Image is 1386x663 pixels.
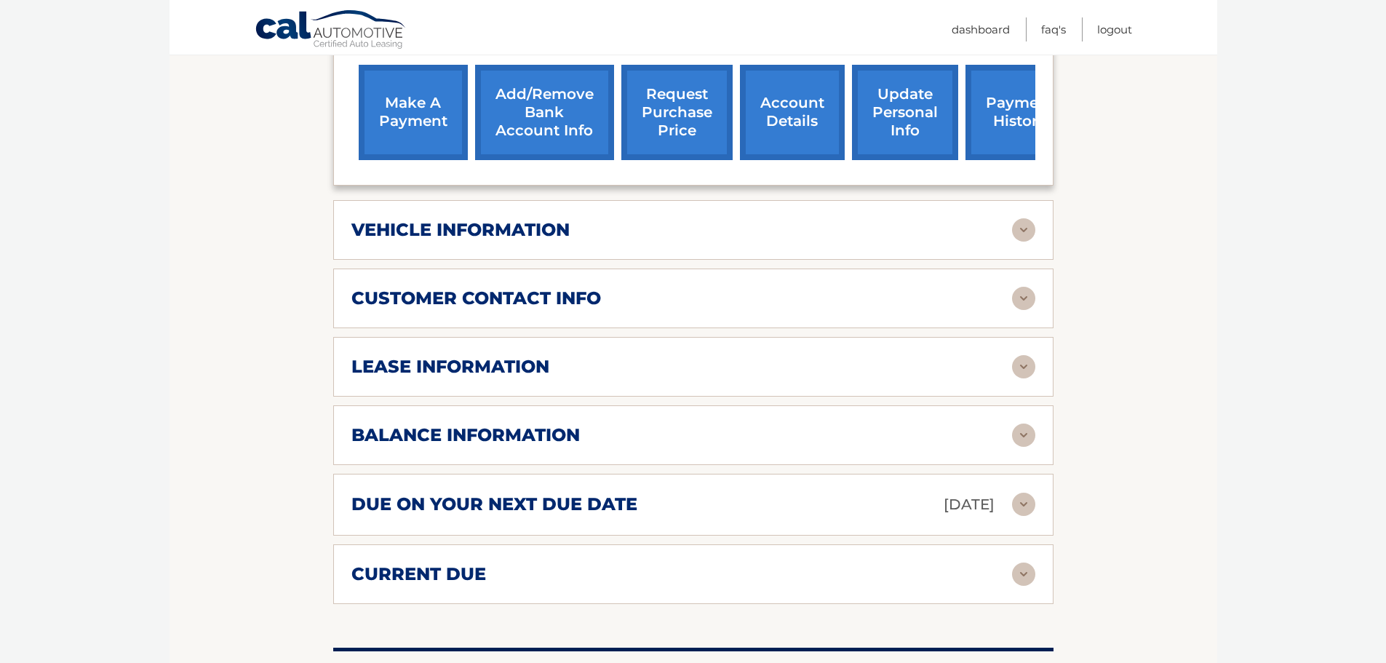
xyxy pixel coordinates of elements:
[852,65,958,160] a: update personal info
[1012,355,1035,378] img: accordion-rest.svg
[1012,218,1035,242] img: accordion-rest.svg
[351,287,601,309] h2: customer contact info
[475,65,614,160] a: Add/Remove bank account info
[740,65,845,160] a: account details
[359,65,468,160] a: make a payment
[621,65,733,160] a: request purchase price
[1097,17,1132,41] a: Logout
[351,563,486,585] h2: current due
[965,65,1075,160] a: payment history
[944,492,995,517] p: [DATE]
[351,424,580,446] h2: balance information
[351,356,549,378] h2: lease information
[1012,287,1035,310] img: accordion-rest.svg
[255,9,407,52] a: Cal Automotive
[351,493,637,515] h2: due on your next due date
[1041,17,1066,41] a: FAQ's
[351,219,570,241] h2: vehicle information
[1012,493,1035,516] img: accordion-rest.svg
[1012,563,1035,586] img: accordion-rest.svg
[1012,424,1035,447] img: accordion-rest.svg
[952,17,1010,41] a: Dashboard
